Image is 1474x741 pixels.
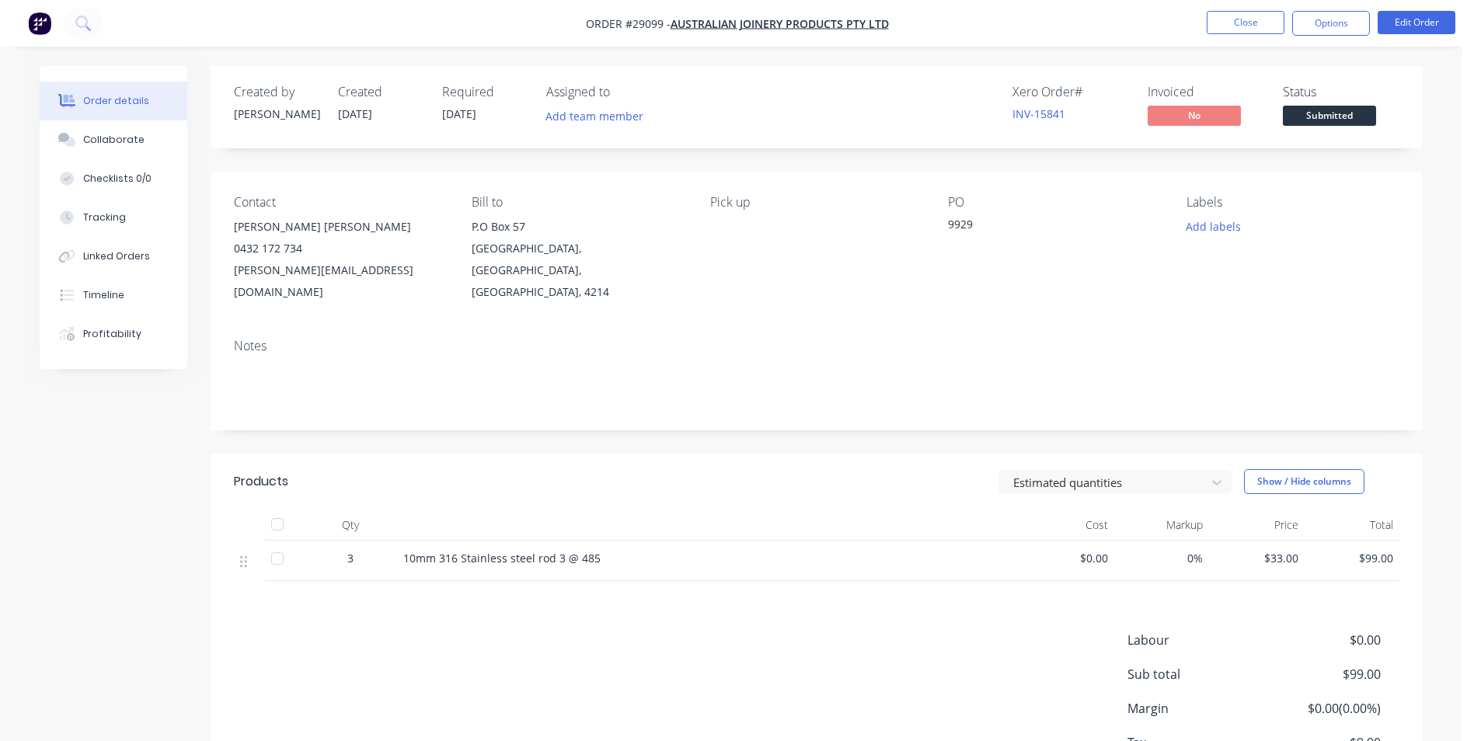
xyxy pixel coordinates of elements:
[403,551,601,565] span: 10mm 316 Stainless steel rod 3 @ 485
[83,210,126,224] div: Tracking
[1305,510,1400,541] div: Total
[1209,510,1305,541] div: Price
[234,216,447,303] div: [PERSON_NAME] [PERSON_NAME]0432 172 734[PERSON_NAME][EMAIL_ADDRESS][DOMAIN_NAME]
[40,82,187,120] button: Order details
[472,238,685,303] div: [GEOGRAPHIC_DATA], [GEOGRAPHIC_DATA], [GEOGRAPHIC_DATA], 4214
[586,16,671,31] span: Order #29099 -
[1148,106,1241,125] span: No
[1025,550,1108,566] span: $0.00
[546,106,652,127] button: Add team member
[710,195,923,210] div: Pick up
[1177,216,1249,237] button: Add labels
[234,238,447,259] div: 0432 172 734
[1187,195,1399,210] div: Labels
[1127,699,1266,718] span: Margin
[671,16,889,31] a: Australian Joinery Products Pty Ltd
[40,159,187,198] button: Checklists 0/0
[347,550,354,566] span: 3
[40,120,187,159] button: Collaborate
[234,259,447,303] div: [PERSON_NAME][EMAIL_ADDRESS][DOMAIN_NAME]
[1127,665,1266,684] span: Sub total
[546,85,702,99] div: Assigned to
[304,510,397,541] div: Qty
[1283,85,1399,99] div: Status
[1215,550,1298,566] span: $33.00
[83,94,149,108] div: Order details
[538,106,652,127] button: Add team member
[1266,665,1381,684] span: $99.00
[234,216,447,238] div: [PERSON_NAME] [PERSON_NAME]
[1114,510,1210,541] div: Markup
[1244,469,1364,494] button: Show / Hide columns
[83,288,124,302] div: Timeline
[442,85,528,99] div: Required
[442,106,476,121] span: [DATE]
[234,85,319,99] div: Created by
[472,216,685,303] div: P.O Box 57[GEOGRAPHIC_DATA], [GEOGRAPHIC_DATA], [GEOGRAPHIC_DATA], 4214
[1148,85,1264,99] div: Invoiced
[1019,510,1114,541] div: Cost
[1012,85,1129,99] div: Xero Order #
[234,195,447,210] div: Contact
[40,198,187,237] button: Tracking
[472,195,685,210] div: Bill to
[83,172,152,186] div: Checklists 0/0
[40,237,187,276] button: Linked Orders
[1266,699,1381,718] span: $0.00 ( 0.00 %)
[1012,106,1065,121] a: INV-15841
[1378,11,1455,34] button: Edit Order
[40,315,187,353] button: Profitability
[948,195,1161,210] div: PO
[40,276,187,315] button: Timeline
[948,216,1142,238] div: 9929
[28,12,51,35] img: Factory
[1283,106,1376,125] span: Submitted
[338,85,423,99] div: Created
[1207,11,1284,34] button: Close
[83,133,145,147] div: Collaborate
[1292,11,1370,36] button: Options
[83,327,141,341] div: Profitability
[472,216,685,238] div: P.O Box 57
[1120,550,1204,566] span: 0%
[234,472,288,491] div: Products
[1127,631,1266,649] span: Labour
[234,106,319,122] div: [PERSON_NAME]
[1266,631,1381,649] span: $0.00
[83,249,150,263] div: Linked Orders
[234,339,1399,353] div: Notes
[1283,106,1376,129] button: Submitted
[338,106,372,121] span: [DATE]
[1311,550,1394,566] span: $99.00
